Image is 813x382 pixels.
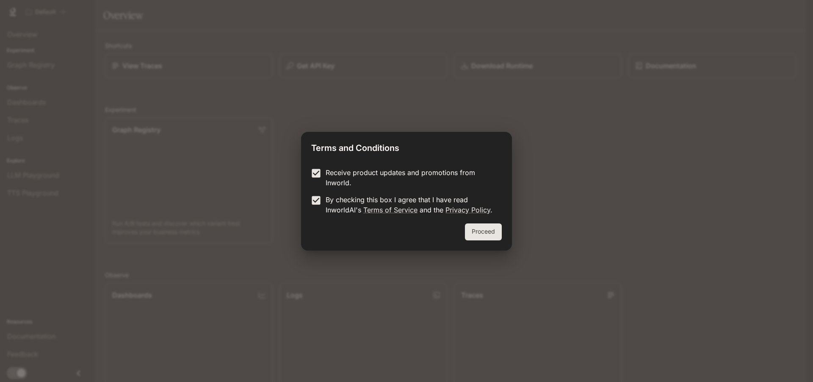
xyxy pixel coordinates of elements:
[363,206,418,214] a: Terms of Service
[326,195,495,215] p: By checking this box I agree that I have read InworldAI's and the .
[301,132,512,161] h2: Terms and Conditions
[326,167,495,188] p: Receive product updates and promotions from Inworld.
[465,223,502,240] button: Proceed
[445,206,490,214] a: Privacy Policy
